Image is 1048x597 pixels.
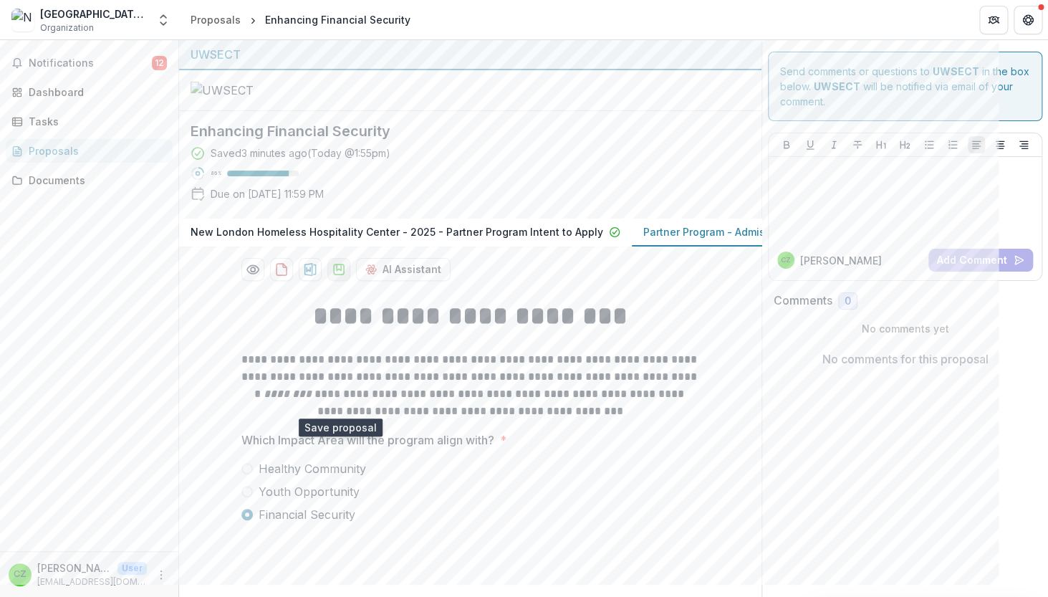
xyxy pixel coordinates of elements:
button: Underline [802,136,819,153]
div: Saved 3 minutes ago ( Today @ 1:55pm ) [211,145,390,161]
strong: UWSECT [933,65,979,77]
button: download-proposal [270,258,293,281]
p: 86 % [211,168,221,178]
button: Get Help [1014,6,1042,34]
span: Healthy Community [259,460,366,477]
button: Align Left [968,136,985,153]
p: New London Homeless Hospitality Center - 2025 - Partner Program Intent to Apply [191,224,603,239]
div: Cathy Zall [14,570,27,579]
a: Tasks [6,110,173,133]
a: Dashboard [6,80,173,104]
span: 12 [152,56,167,70]
div: Dashboard [29,85,161,100]
p: No comments yet [774,321,1037,336]
span: Notifications [29,57,152,70]
a: Documents [6,168,173,192]
button: download-proposal [327,258,350,281]
h2: Comments [774,294,832,307]
button: Heading 1 [872,136,890,153]
button: download-proposal [299,258,322,281]
img: New London Homeless Hospitality Center [11,9,34,32]
div: Send comments or questions to in the box below. will be notified via email of your comment. [768,52,1042,121]
button: Align Center [991,136,1009,153]
p: Which Impact Area will the program align with? [241,431,494,449]
span: 0 [845,295,851,307]
button: Italicize [825,136,842,153]
a: Proposals [185,9,246,30]
h2: Enhancing Financial Security [191,123,727,140]
button: Bold [778,136,795,153]
p: [EMAIL_ADDRESS][DOMAIN_NAME] [37,575,147,588]
button: Ordered List [944,136,961,153]
button: Heading 2 [896,136,913,153]
div: Proposals [29,143,161,158]
button: Open entity switcher [153,6,173,34]
span: Youth Opportunity [259,483,360,500]
button: Bullet List [920,136,938,153]
div: UWSECT [191,46,750,63]
p: User [117,562,147,575]
p: [PERSON_NAME] [800,253,882,268]
button: Preview 27f0753d-5b4e-48d2-ac32-b51358e3d8fa-1.pdf [241,258,264,281]
div: Cathy Zall [781,257,791,264]
button: More [153,566,170,583]
button: Partners [979,6,1008,34]
span: Organization [40,22,94,34]
p: Due on [DATE] 11:59 PM [211,186,324,201]
div: Enhancing Financial Security [265,12,410,27]
p: [PERSON_NAME] [37,560,112,575]
p: No comments for this proposal [822,350,989,368]
nav: breadcrumb [185,9,416,30]
img: UWSECT [191,82,334,99]
div: Proposals [191,12,241,27]
div: Tasks [29,114,161,129]
div: [GEOGRAPHIC_DATA] Homeless Hospitality Center [40,6,148,22]
button: Strike [849,136,866,153]
span: Financial Security [259,506,355,523]
strong: UWSECT [814,80,860,92]
button: Add Comment [928,249,1033,272]
a: Proposals [6,139,173,163]
p: Partner Program - Admissions Application [643,224,852,239]
div: Documents [29,173,161,188]
button: AI Assistant [356,258,451,281]
button: Notifications12 [6,52,173,75]
button: Align Right [1015,136,1032,153]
